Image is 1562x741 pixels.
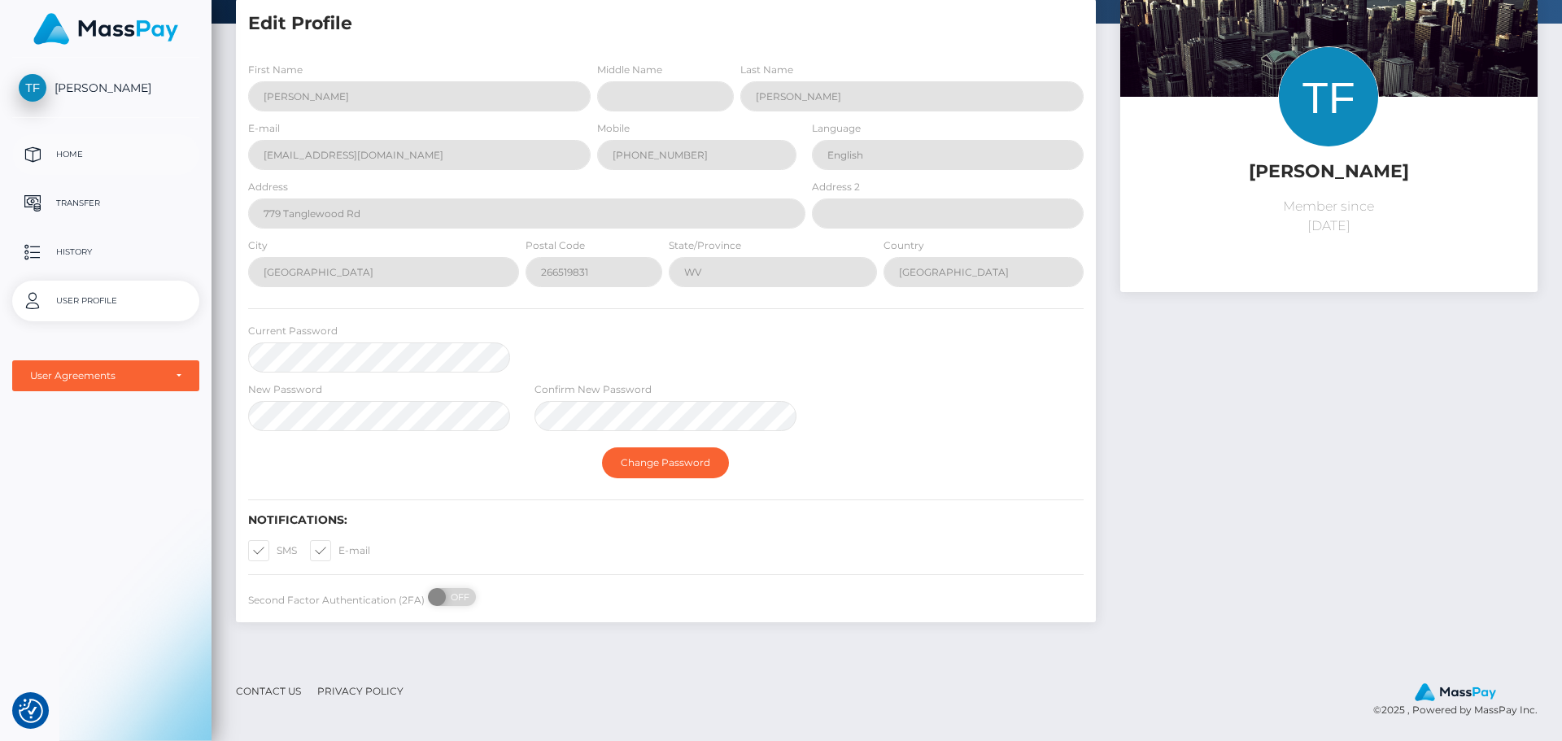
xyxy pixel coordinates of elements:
[248,121,280,136] label: E-mail
[248,382,322,397] label: New Password
[248,513,1084,527] h6: Notifications:
[12,232,199,272] a: History
[12,81,199,95] span: [PERSON_NAME]
[12,360,199,391] button: User Agreements
[311,678,410,704] a: Privacy Policy
[19,699,43,723] button: Consent Preferences
[812,180,860,194] label: Address 2
[12,281,199,321] a: User Profile
[1373,682,1550,718] div: © 2025 , Powered by MassPay Inc.
[310,540,370,561] label: E-mail
[884,238,924,253] label: Country
[248,593,425,608] label: Second Factor Authentication (2FA)
[1415,683,1496,701] img: MassPay
[229,678,308,704] a: Contact Us
[597,63,662,77] label: Middle Name
[248,540,297,561] label: SMS
[248,238,268,253] label: City
[1132,159,1525,185] h5: [PERSON_NAME]
[19,699,43,723] img: Revisit consent button
[19,289,193,313] p: User Profile
[19,142,193,167] p: Home
[30,369,164,382] div: User Agreements
[534,382,652,397] label: Confirm New Password
[248,324,338,338] label: Current Password
[19,191,193,216] p: Transfer
[33,13,178,45] img: MassPay
[526,238,585,253] label: Postal Code
[437,588,478,606] span: OFF
[248,180,288,194] label: Address
[1132,197,1525,236] p: Member since [DATE]
[19,240,193,264] p: History
[812,121,861,136] label: Language
[597,121,630,136] label: Mobile
[12,183,199,224] a: Transfer
[12,134,199,175] a: Home
[740,63,793,77] label: Last Name
[248,11,1084,37] h5: Edit Profile
[602,447,729,478] button: Change Password
[248,63,303,77] label: First Name
[669,238,741,253] label: State/Province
